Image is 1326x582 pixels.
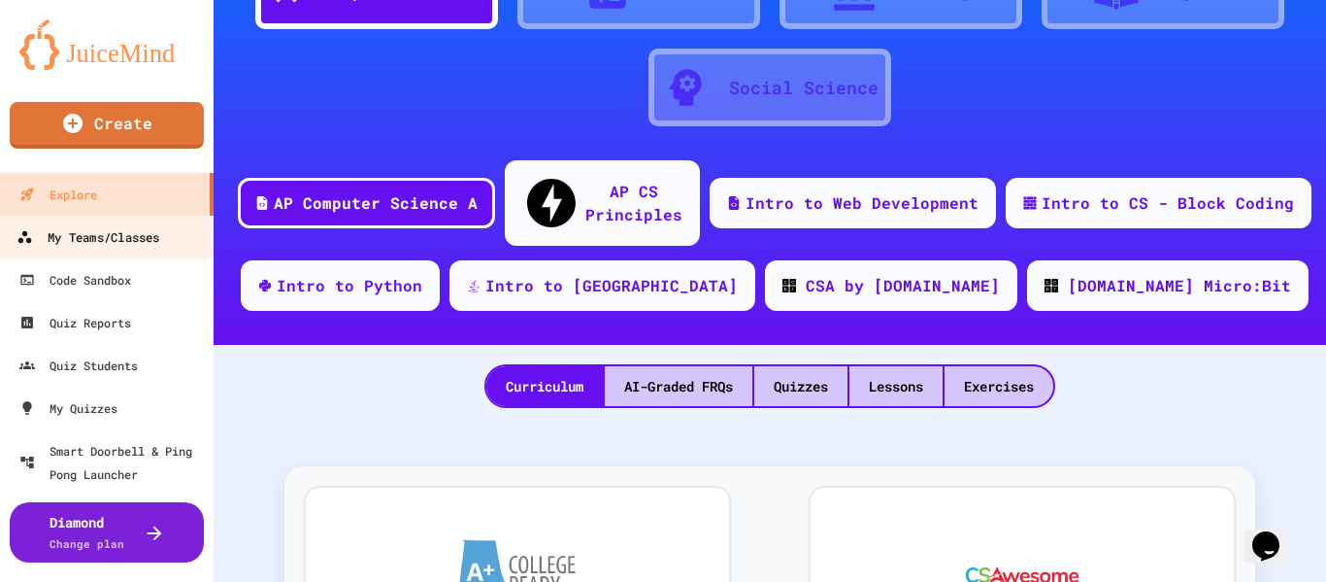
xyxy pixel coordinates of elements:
div: Quiz Reports [19,311,131,334]
a: Create [10,102,204,149]
span: Change plan [50,536,124,551]
div: Explore [19,183,97,206]
div: Code Sandbox [19,268,131,291]
img: logo-orange.svg [19,19,194,70]
div: Intro to Python [277,274,422,297]
img: CODE_logo_RGB.png [782,279,796,292]
button: DiamondChange plan [10,502,204,563]
div: Quiz Students [19,354,138,377]
div: Curriculum [486,366,603,406]
div: My Teams/Classes [17,225,159,250]
div: Intro to CS - Block Coding [1042,191,1294,215]
div: Smart Doorbell & Ping Pong Launcher [19,439,206,486]
div: Lessons [849,366,943,406]
div: AP Computer Science A [274,191,478,215]
div: CSA by [DOMAIN_NAME] [806,274,1000,297]
div: My Quizzes [19,396,117,420]
img: CODE_logo_RGB.png [1044,279,1058,292]
div: Intro to Web Development [746,191,978,215]
div: AI-Graded FRQs [605,366,752,406]
div: Exercises [945,366,1053,406]
div: AP CS Principles [585,180,682,226]
div: Social Science [729,75,878,101]
div: Intro to [GEOGRAPHIC_DATA] [485,274,738,297]
div: Diamond [50,512,124,553]
div: Quizzes [754,366,847,406]
div: [DOMAIN_NAME] Micro:Bit [1068,274,1291,297]
iframe: chat widget [1244,504,1307,563]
